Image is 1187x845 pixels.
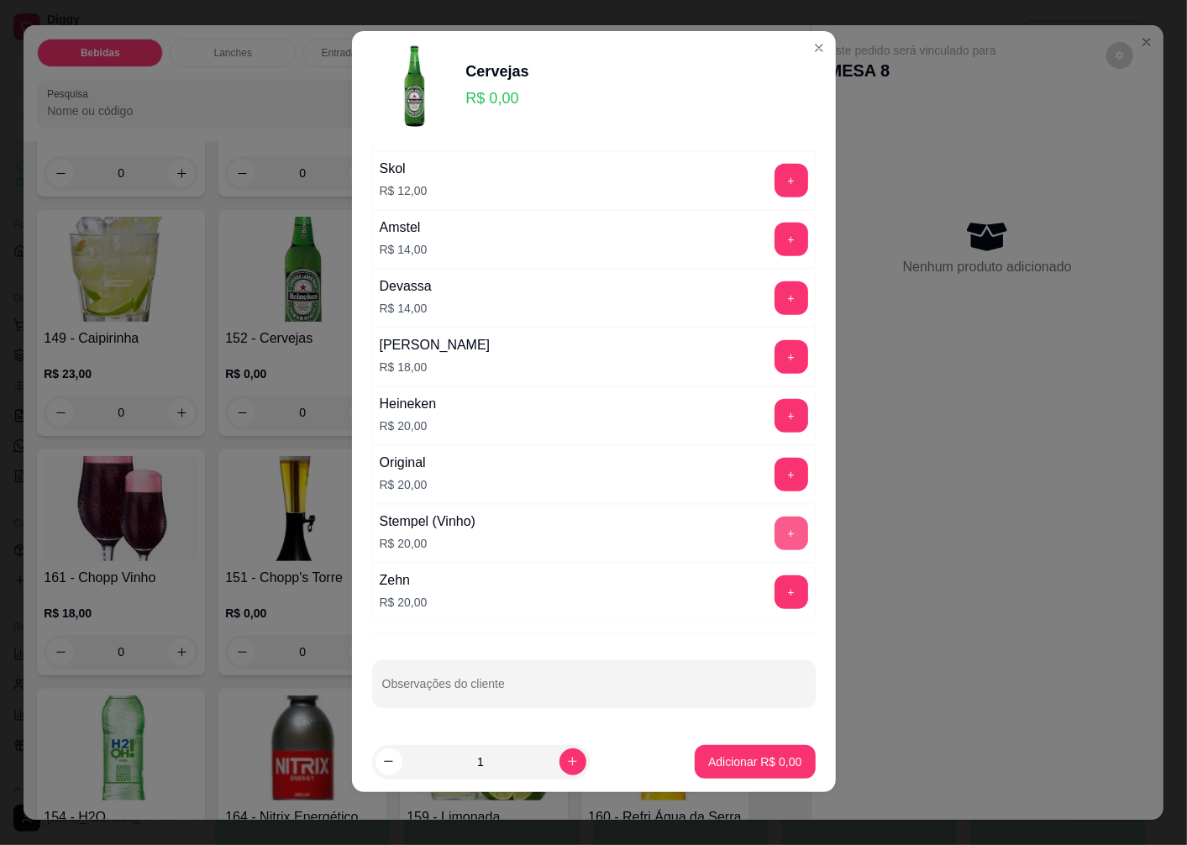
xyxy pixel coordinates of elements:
[775,458,808,491] button: add
[372,45,456,129] img: product-image
[380,276,432,297] div: Devassa
[806,34,832,61] button: Close
[380,476,428,493] p: R$ 20,00
[380,335,491,355] div: [PERSON_NAME]
[380,182,428,199] p: R$ 12,00
[695,745,815,779] button: Adicionar R$ 0,00
[708,753,801,770] p: Adicionar R$ 0,00
[380,241,428,258] p: R$ 14,00
[775,399,808,433] button: add
[380,159,428,179] div: Skol
[775,340,808,374] button: add
[775,164,808,197] button: add
[380,594,428,611] p: R$ 20,00
[380,359,491,375] p: R$ 18,00
[775,281,808,315] button: add
[382,682,806,699] input: Observações do cliente
[380,218,428,238] div: Amstel
[775,575,808,609] button: add
[380,535,475,552] p: R$ 20,00
[380,417,437,434] p: R$ 20,00
[559,748,586,775] button: increase-product-quantity
[380,570,428,590] div: Zehn
[380,394,437,414] div: Heineken
[775,517,808,550] button: add
[380,512,475,532] div: Stempel (Vinho)
[380,300,432,317] p: R$ 14,00
[775,223,808,256] button: add
[376,748,402,775] button: decrease-product-quantity
[466,87,529,110] p: R$ 0,00
[380,453,428,473] div: Original
[466,60,529,83] div: Cervejas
